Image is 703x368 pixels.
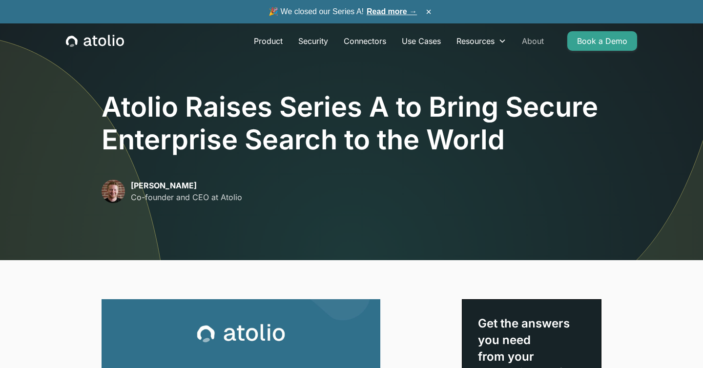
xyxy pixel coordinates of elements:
span: 🎉 We closed our Series A! [269,6,417,18]
a: Security [290,31,336,51]
button: × [423,6,434,17]
a: home [66,35,124,47]
p: Co-founder and CEO at Atolio [131,191,242,203]
a: Product [246,31,290,51]
a: Book a Demo [567,31,637,51]
a: Read more → [367,7,417,16]
h1: Atolio Raises Series A to Bring Secure Enterprise Search to the World [102,91,601,156]
div: Resources [449,31,514,51]
p: [PERSON_NAME] [131,180,242,191]
a: About [514,31,552,51]
a: Use Cases [394,31,449,51]
iframe: Chat Widget [654,321,703,368]
div: Resources [456,35,495,47]
a: Connectors [336,31,394,51]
